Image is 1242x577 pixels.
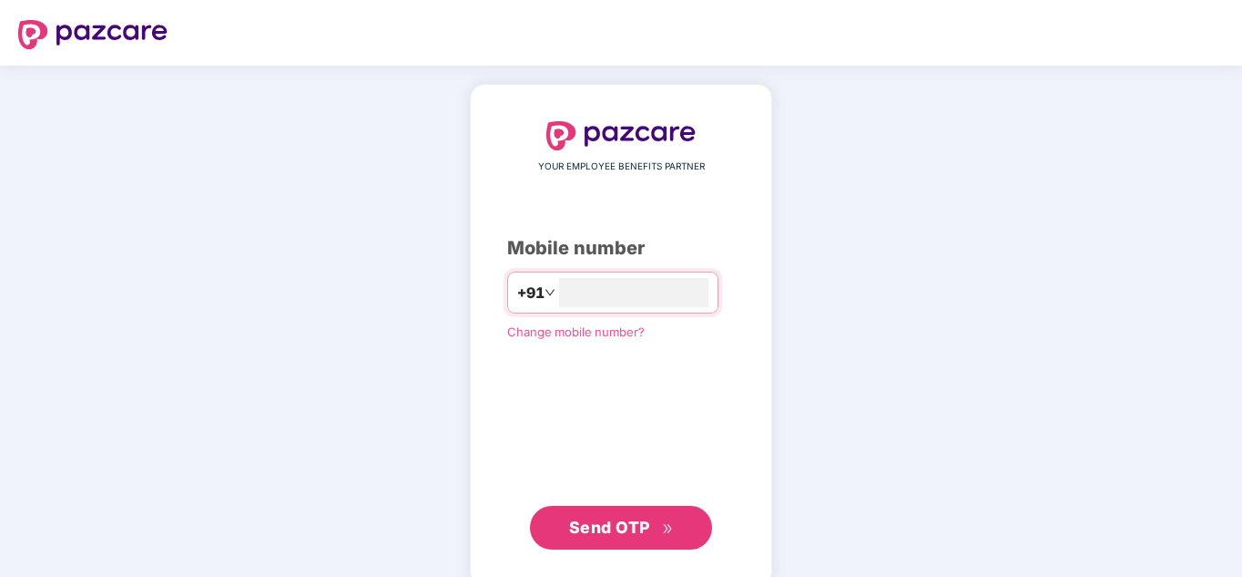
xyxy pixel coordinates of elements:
img: logo [18,20,168,49]
span: down [545,287,555,298]
span: double-right [662,523,674,535]
span: +91 [517,282,545,304]
button: Send OTPdouble-right [530,506,712,550]
a: Change mobile number? [507,325,645,339]
div: Mobile number [507,234,735,263]
span: YOUR EMPLOYEE BENEFITS PARTNER [538,160,705,174]
img: logo [546,121,696,150]
span: Send OTP [569,518,650,537]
